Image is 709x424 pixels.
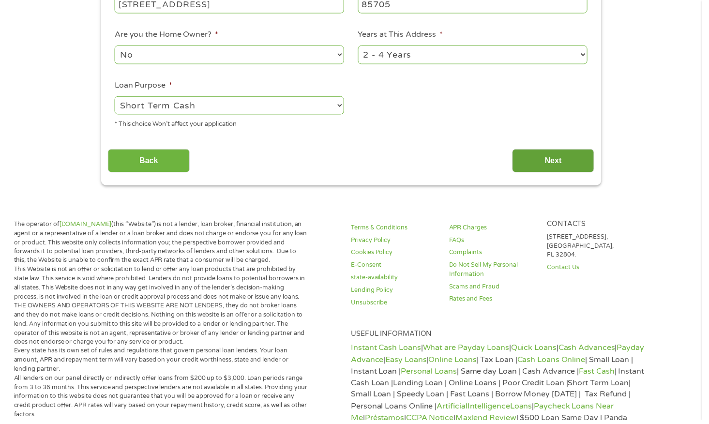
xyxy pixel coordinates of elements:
[585,370,621,380] a: Fast Cash
[355,333,652,342] h4: Useful Information
[453,285,553,294] a: Scams and Fraud
[427,347,514,356] a: What are Payday Loans
[355,238,454,247] a: Privacy Policy
[109,151,192,174] input: Back
[553,266,652,275] a: Contact Us
[523,359,591,368] a: Cash Loans Online
[355,302,454,311] a: Unsubscribe
[515,406,538,415] a: Loans
[14,378,311,423] p: All lenders on our panel directly or indirectly offer loans from $200 up to $3,000. Loan periods ...
[355,263,454,273] a: E-Consent
[14,350,311,378] p: Every state has its own set of rules and regulations that govern personal loan lenders. Your loan...
[355,226,454,235] a: Terms & Conditions
[453,251,553,260] a: Complaints
[472,406,515,415] a: Intelligence
[517,151,600,174] input: Next
[553,222,652,231] h4: Contacts
[453,238,553,247] a: FAQs
[553,235,652,262] p: [STREET_ADDRESS], [GEOGRAPHIC_DATA], FL 32804.
[14,268,311,350] p: This Website is not an offer or solicitation to lend or offer any loan products that are prohibit...
[355,251,454,260] a: Cookies Policy
[355,347,651,368] a: Payday Advance
[14,222,311,268] p: The operator of (this “Website”) is not a lender, loan broker, financial institution, an agent or...
[60,223,113,230] a: [DOMAIN_NAME]
[453,263,553,282] a: Do Not Sell My Personal Information
[355,288,454,298] a: Lending Policy
[362,30,447,40] label: Years at This Address
[516,347,562,356] a: Quick Loans
[390,359,431,368] a: Easy Loans
[355,347,425,356] a: Instant Cash Loans
[441,406,472,415] a: Artificial
[453,226,553,235] a: APR Charges
[433,359,482,368] a: Online Loans
[405,370,462,380] a: Personal Loans
[116,30,220,40] label: Are you the Home Owner?
[355,276,454,285] a: state-availability
[116,81,174,91] label: Loan Purpose
[453,298,553,307] a: Rates and Fees
[116,118,347,131] div: * This choice Won’t affect your application
[564,347,621,356] a: Cash Advances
